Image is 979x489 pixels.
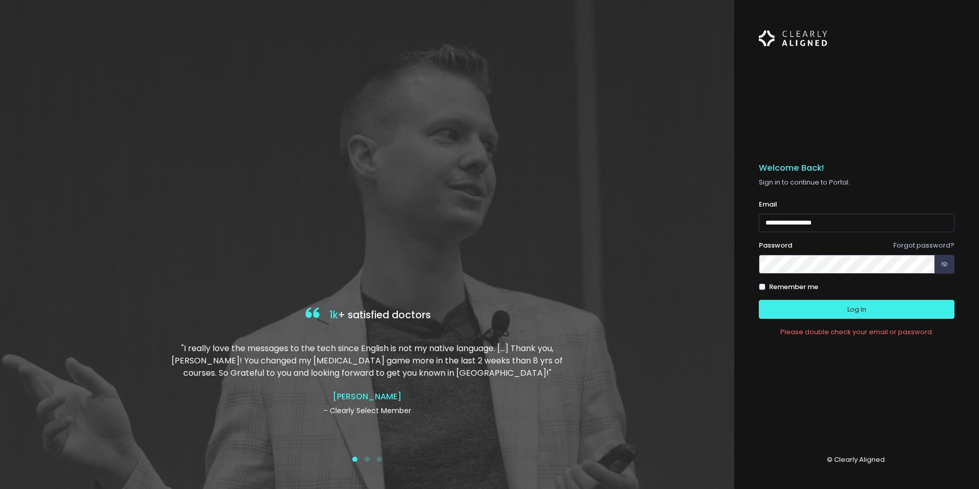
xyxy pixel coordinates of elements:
p: - Clearly Select Member [170,405,565,416]
label: Remember me [769,282,818,292]
div: Please double check your email or password. [759,327,954,337]
a: Forgot password? [893,240,954,250]
p: "I really love the messages to the tech since English is not my native language. […] Thank you, [... [170,342,565,379]
h4: + satisfied doctors [170,305,565,326]
label: Email [759,199,777,210]
h5: Welcome Back! [759,163,954,173]
img: Logo Horizontal [759,25,827,52]
p: Sign in to continue to Portal. [759,177,954,188]
button: Log In [759,300,954,319]
span: 1k [329,308,338,322]
p: © Clearly Aligned. [759,455,954,465]
label: Password [759,240,792,251]
h4: [PERSON_NAME] [170,392,565,401]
